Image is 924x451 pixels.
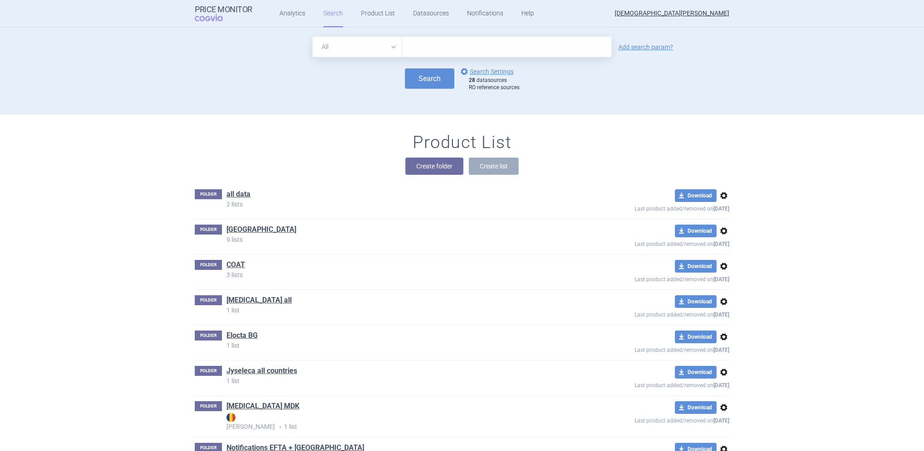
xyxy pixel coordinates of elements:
[195,5,252,22] a: Price MonitorCOGVIO
[226,189,250,201] h1: all data
[226,260,245,270] a: COAT
[226,342,569,349] p: 1 list
[405,68,454,89] button: Search
[195,189,222,199] p: FOLDER
[226,295,292,307] h1: Doptelet all
[675,189,717,202] button: Download
[195,260,222,270] p: FOLDER
[195,401,222,411] p: FOLDER
[195,14,236,21] span: COGVIO
[226,413,236,422] img: RO
[675,295,717,308] button: Download
[226,272,569,278] p: 3 lists
[459,66,514,77] a: Search Settings
[226,307,569,313] p: 1 list
[195,331,222,341] p: FOLDER
[569,379,729,390] p: Last product added/removed on
[569,414,729,425] p: Last product added/removed on
[713,241,729,247] strong: [DATE]
[469,77,475,83] strong: 28
[713,417,729,424] strong: [DATE]
[469,77,520,91] div: datasources RO reference sources
[675,366,717,379] button: Download
[226,378,569,384] p: 1 list
[226,366,297,376] a: Jyseleca all countries
[569,273,729,284] p: Last product added/removed on
[195,225,222,235] p: FOLDER
[226,201,569,207] p: 2 lists
[195,366,222,376] p: FOLDER
[195,295,222,305] p: FOLDER
[675,401,717,414] button: Download
[226,236,569,243] p: 9 lists
[226,225,296,236] h1: Bulgaria
[226,366,297,378] h1: Jyseleca all countries
[675,260,717,273] button: Download
[226,260,245,272] h1: COAT
[226,331,258,342] h1: Elocta BG
[569,308,729,319] p: Last product added/removed on
[713,312,729,318] strong: [DATE]
[713,347,729,353] strong: [DATE]
[413,132,511,153] h1: Product List
[675,225,717,237] button: Download
[618,44,673,50] a: Add search param?
[226,413,569,432] p: 1 list
[713,276,729,283] strong: [DATE]
[405,158,463,175] button: Create folder
[226,331,258,341] a: Elocta BG
[569,202,729,213] p: Last product added/removed on
[226,401,299,413] h1: Nitisinone MDK
[675,331,717,343] button: Download
[226,225,296,235] a: [GEOGRAPHIC_DATA]
[226,189,250,199] a: all data
[226,295,292,305] a: [MEDICAL_DATA] all
[569,237,729,249] p: Last product added/removed on
[713,382,729,389] strong: [DATE]
[569,343,729,355] p: Last product added/removed on
[226,401,299,411] a: [MEDICAL_DATA] MDK
[713,206,729,212] strong: [DATE]
[195,5,252,14] strong: Price Monitor
[226,413,569,430] strong: [PERSON_NAME]
[469,158,519,175] button: Create list
[275,422,284,432] i: •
